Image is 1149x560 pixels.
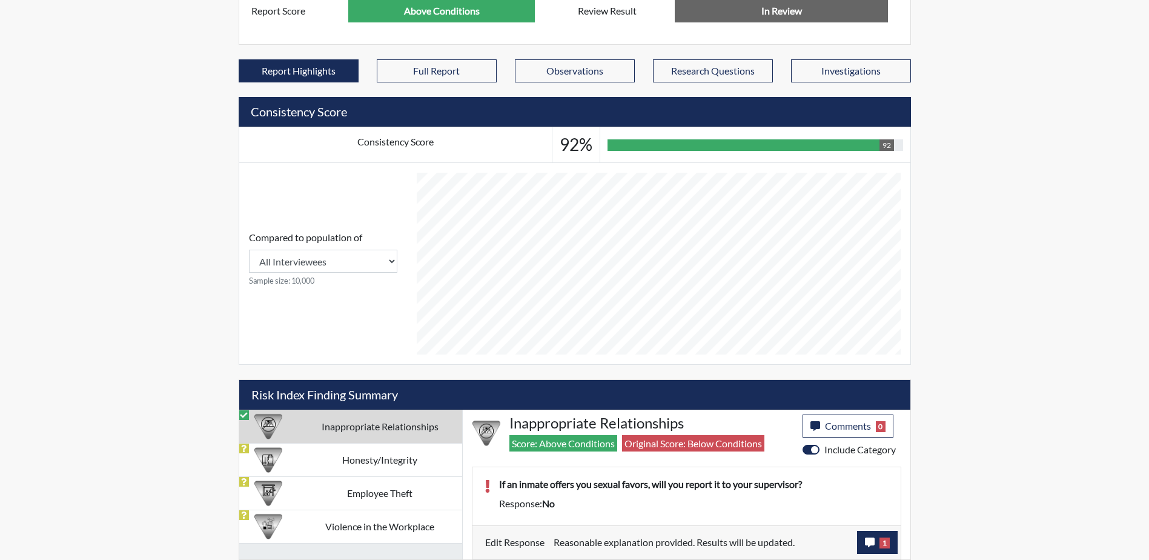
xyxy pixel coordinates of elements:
span: Score: Above Conditions [509,435,617,452]
h5: Risk Index Finding Summary [239,380,910,410]
small: Sample size: 10,000 [249,275,397,287]
div: Update the test taker's response, the change might impact the score [545,531,857,554]
img: CATEGORY%20ICON-11.a5f294f4.png [254,446,282,474]
div: Consistency Score comparison among population [249,230,397,287]
td: Honesty/Integrity [298,443,462,476]
button: Report Highlights [239,59,359,82]
td: Employee Theft [298,476,462,510]
h5: Consistency Score [239,97,911,127]
img: CATEGORY%20ICON-26.eccbb84f.png [254,513,282,541]
span: 0 [876,421,886,432]
div: 92 [879,139,894,151]
button: Investigations [791,59,911,82]
div: Response: [490,496,898,511]
span: no [542,498,555,509]
button: Full Report [377,59,497,82]
button: Observations [515,59,635,82]
span: Original Score: Below Conditions [622,435,764,452]
img: CATEGORY%20ICON-14.139f8ef7.png [254,413,282,441]
button: Research Questions [653,59,773,82]
td: Inappropriate Relationships [298,410,462,443]
h3: 92% [560,135,592,155]
p: If an inmate offers you sexual favors, will you report it to your supervisor? [499,477,889,492]
label: Include Category [824,442,896,457]
td: Violence in the Workplace [298,510,462,543]
label: Edit Response [485,531,545,554]
h4: Inappropriate Relationships [509,415,793,432]
img: CATEGORY%20ICON-07.58b65e52.png [254,479,282,507]
img: CATEGORY%20ICON-14.139f8ef7.png [472,419,500,447]
label: Compared to population of [249,230,362,245]
button: Comments0 [803,415,894,438]
td: Consistency Score [239,127,552,163]
span: Comments [825,420,871,432]
button: 1 [857,531,898,554]
span: 1 [879,538,890,548]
